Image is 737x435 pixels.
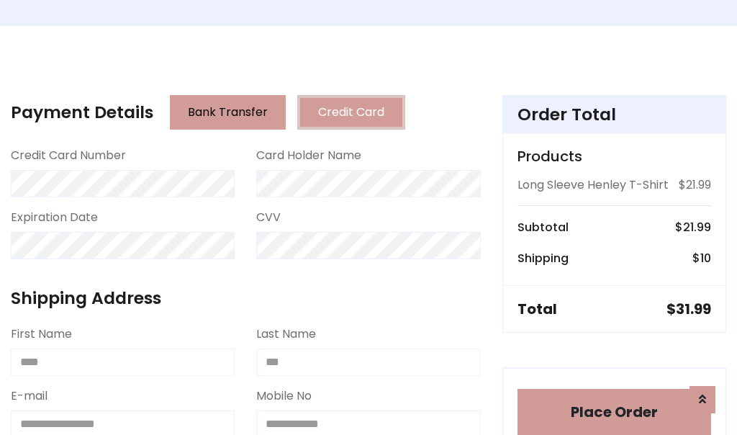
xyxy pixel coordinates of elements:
label: Expiration Date [11,209,98,226]
span: 21.99 [683,219,711,236]
label: CVV [256,209,281,226]
h6: $ [692,251,711,265]
button: Place Order [517,389,711,435]
p: Long Sleeve Henley T-Shirt [517,176,669,194]
h4: Order Total [517,104,711,125]
button: Bank Transfer [170,95,286,130]
h6: $ [675,220,711,234]
span: 31.99 [676,299,711,319]
h5: $ [666,300,711,318]
label: Card Holder Name [256,147,361,164]
h6: Shipping [517,251,569,265]
label: Credit Card Number [11,147,126,164]
label: Mobile No [256,387,312,405]
label: Last Name [256,326,316,343]
h4: Shipping Address [11,288,481,308]
button: Credit Card [297,95,405,130]
span: 10 [700,250,711,266]
label: E-mail [11,387,48,405]
h6: Subtotal [517,220,569,234]
h5: Total [517,300,557,318]
label: First Name [11,326,72,343]
p: $21.99 [679,176,711,194]
h5: Products [517,148,711,165]
h4: Payment Details [11,102,153,122]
